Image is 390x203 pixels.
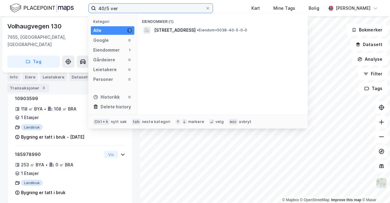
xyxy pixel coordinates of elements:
a: Mapbox [282,198,299,202]
div: • [44,107,46,111]
div: Bygning er tatt i bruk - [DATE] [21,133,84,141]
button: Datasett [350,38,388,51]
button: Vis [104,151,118,158]
button: Tags [359,82,388,95]
div: 1 Etasjer [21,170,39,177]
div: 10903599 [15,95,102,102]
div: 0 [127,95,132,100]
div: 0 [127,38,132,43]
img: logo.f888ab2527a4732fd821a326f86c7f29.svg [10,3,74,13]
div: 0 [127,77,132,82]
div: 7655, [GEOGRAPHIC_DATA], [GEOGRAPHIC_DATA] [7,34,107,48]
button: Tag [7,56,60,68]
div: Gårdeiere [93,56,115,63]
div: avbryt [239,119,251,124]
span: Eiendom • 5038-40-5-0-0 [197,28,247,33]
div: Volhaugvegen 130 [7,21,63,31]
div: 1 Etasjer [21,114,39,121]
div: neste kategori [142,119,171,124]
div: Bolig [309,5,319,12]
div: 108 ㎡ BRA [54,105,76,113]
div: Info [7,73,20,81]
div: Eiendommer [93,46,120,54]
div: Kategori [93,19,134,24]
div: 1 [127,28,132,33]
div: 3 [41,85,47,91]
div: tab [132,119,141,125]
div: [PERSON_NAME] [336,5,370,12]
div: Transaksjoner [7,84,49,92]
div: • [45,162,48,167]
div: esc [229,119,238,125]
div: velg [215,119,224,124]
div: 1 [127,48,132,53]
div: Ctrl + k [93,119,110,125]
div: 0 [127,57,132,62]
div: 118 ㎡ BYA [21,105,43,113]
span: • [197,28,199,32]
div: Historikk [93,93,120,101]
div: Delete history [101,103,131,111]
div: Leietakere [40,73,67,81]
div: Bygning er tatt i bruk [21,189,66,196]
div: Datasett [69,73,92,81]
div: Personer [93,76,113,83]
a: Improve this map [331,198,361,202]
div: Google [93,37,109,44]
button: Bokmerker [346,24,388,36]
div: 0 ㎡ BRA [55,161,73,169]
div: Eiendommer (1) [137,14,308,25]
div: markere [188,119,204,124]
div: Leietakere [93,66,117,73]
button: Filter [358,68,388,80]
div: 253 ㎡ BYA [21,161,44,169]
div: Eiere [23,73,38,81]
iframe: Chat Widget [360,174,390,203]
button: Analyse [352,53,388,65]
div: Mine Tags [273,5,295,12]
div: 185978990 [15,151,102,158]
a: OpenStreetMap [300,198,330,202]
input: Søk på adresse, matrikkel, gårdeiere, leietakere eller personer [96,4,205,13]
div: nytt søk [111,119,127,124]
div: 0 [127,67,132,72]
div: Alle [93,27,101,34]
span: [STREET_ADDRESS] [154,27,196,34]
div: Kart [251,5,260,12]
